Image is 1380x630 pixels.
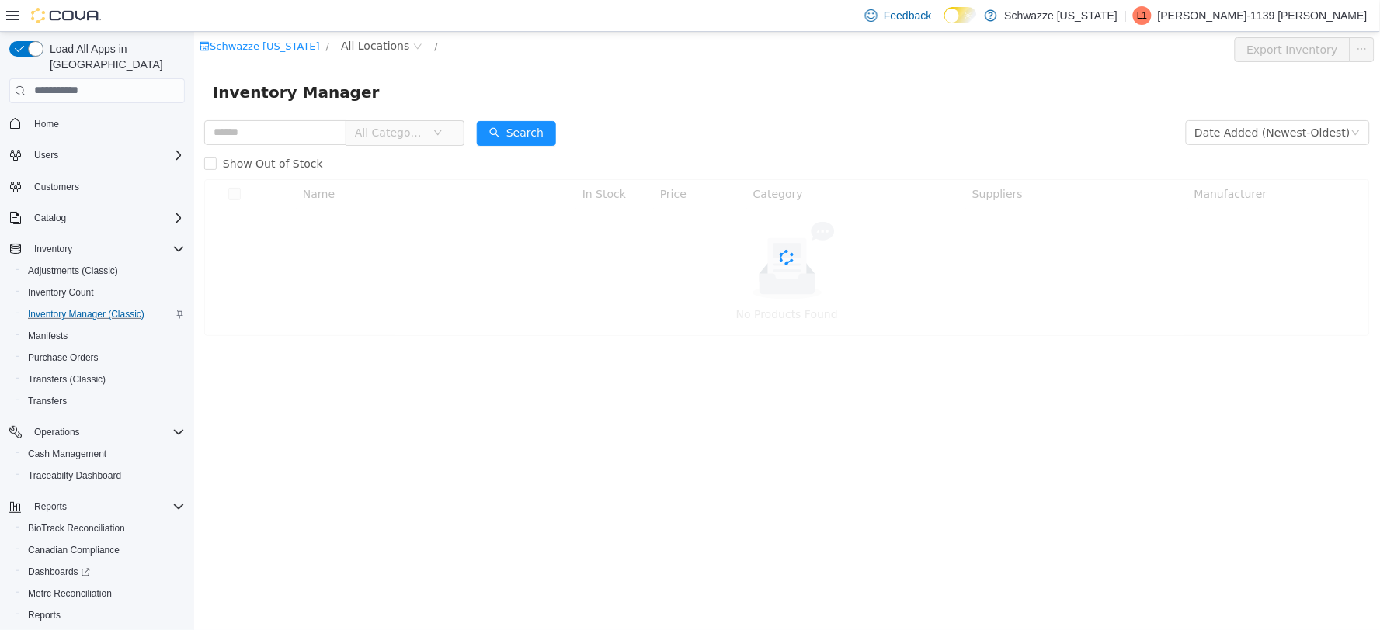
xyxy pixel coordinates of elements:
[1156,5,1180,30] button: icon: ellipsis
[16,325,191,347] button: Manifests
[34,118,59,130] span: Home
[28,115,65,133] a: Home
[19,48,195,73] span: Inventory Manager
[22,445,113,463] a: Cash Management
[22,327,185,345] span: Manifests
[34,149,58,161] span: Users
[22,541,126,559] a: Canadian Compliance
[22,606,67,625] a: Reports
[28,395,67,407] span: Transfers
[22,370,112,389] a: Transfers (Classic)
[147,5,215,22] span: All Locations
[22,348,105,367] a: Purchase Orders
[3,207,191,229] button: Catalog
[23,126,135,138] span: Show Out of Stock
[28,351,99,364] span: Purchase Orders
[22,261,124,280] a: Adjustments (Classic)
[22,305,151,324] a: Inventory Manager (Classic)
[16,260,191,282] button: Adjustments (Classic)
[1157,96,1166,107] i: icon: down
[28,544,120,556] span: Canadian Compliance
[1137,6,1147,25] span: L1
[22,562,96,581] a: Dashboards
[28,448,106,460] span: Cash Management
[16,539,191,561] button: Canadian Compliance
[28,240,185,258] span: Inventory
[5,9,126,20] a: icon: shopSchwazze [US_STATE]
[34,212,66,224] span: Catalog
[28,522,125,535] span: BioTrack Reconciliation
[28,469,121,482] span: Traceabilty Dashboard
[28,114,185,133] span: Home
[16,303,191,325] button: Inventory Manager (Classic)
[16,369,191,390] button: Transfers (Classic)
[22,606,185,625] span: Reports
[22,519,131,538] a: BioTrack Reconciliation
[16,390,191,412] button: Transfers
[16,465,191,486] button: Traceabilty Dashboard
[28,265,118,277] span: Adjustments (Classic)
[28,286,94,299] span: Inventory Count
[22,305,185,324] span: Inventory Manager (Classic)
[34,243,72,255] span: Inventory
[28,373,106,386] span: Transfers (Classic)
[34,500,67,513] span: Reports
[28,587,112,600] span: Metrc Reconciliation
[16,282,191,303] button: Inventory Count
[22,584,185,603] span: Metrc Reconciliation
[1133,6,1152,25] div: Loretta-1139 Chavez
[132,9,135,20] span: /
[22,541,185,559] span: Canadian Compliance
[22,466,127,485] a: Traceabilty Dashboard
[16,583,191,604] button: Metrc Reconciliation
[22,392,73,410] a: Transfers
[1158,6,1368,25] p: [PERSON_NAME]-1139 [PERSON_NAME]
[16,517,191,539] button: BioTrack Reconciliation
[161,93,231,109] span: All Categories
[34,426,80,438] span: Operations
[34,181,79,193] span: Customers
[3,496,191,517] button: Reports
[22,466,185,485] span: Traceabilty Dashboard
[28,209,72,227] button: Catalog
[28,497,185,516] span: Reports
[1041,5,1156,30] button: Export Inventory
[3,238,191,260] button: Inventory
[3,421,191,443] button: Operations
[239,96,249,107] i: icon: down
[16,443,191,465] button: Cash Management
[1005,6,1118,25] p: Schwazze [US_STATE]
[16,347,191,369] button: Purchase Orders
[1001,89,1156,112] div: Date Added (Newest-Oldest)
[944,23,945,24] span: Dark Mode
[22,283,100,302] a: Inventory Count
[28,566,90,578] span: Dashboards
[22,283,185,302] span: Inventory Count
[28,146,64,164] button: Users
[28,423,185,441] span: Operations
[16,604,191,626] button: Reports
[22,519,185,538] span: BioTrack Reconciliation
[28,609,61,621] span: Reports
[28,330,68,342] span: Manifests
[22,348,185,367] span: Purchase Orders
[28,240,78,258] button: Inventory
[3,144,191,166] button: Users
[28,177,185,196] span: Customers
[22,261,185,280] span: Adjustments (Classic)
[3,175,191,198] button: Customers
[884,8,931,23] span: Feedback
[22,562,185,581] span: Dashboards
[283,89,362,114] button: icon: searchSearch
[22,392,185,410] span: Transfers
[1124,6,1127,25] p: |
[22,445,185,463] span: Cash Management
[28,423,86,441] button: Operations
[31,8,101,23] img: Cova
[241,9,244,20] span: /
[28,497,73,516] button: Reports
[22,327,74,345] a: Manifests
[22,370,185,389] span: Transfers (Classic)
[43,41,185,72] span: Load All Apps in [GEOGRAPHIC_DATA]
[28,308,144,320] span: Inventory Manager (Classic)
